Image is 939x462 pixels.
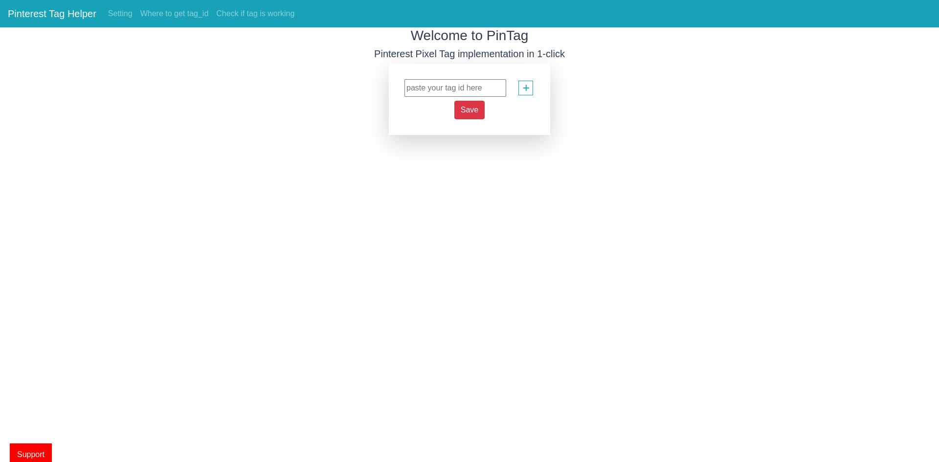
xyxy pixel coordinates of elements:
a: Check if tag is working [212,4,298,23]
a: Where to get tag_id [136,4,213,23]
button: Save [454,101,485,119]
span: + [522,79,530,97]
a: Pinterest Tag Helper [8,4,96,23]
span: Save [461,106,478,114]
a: Setting [104,4,136,23]
input: paste your tag id here [404,79,506,97]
